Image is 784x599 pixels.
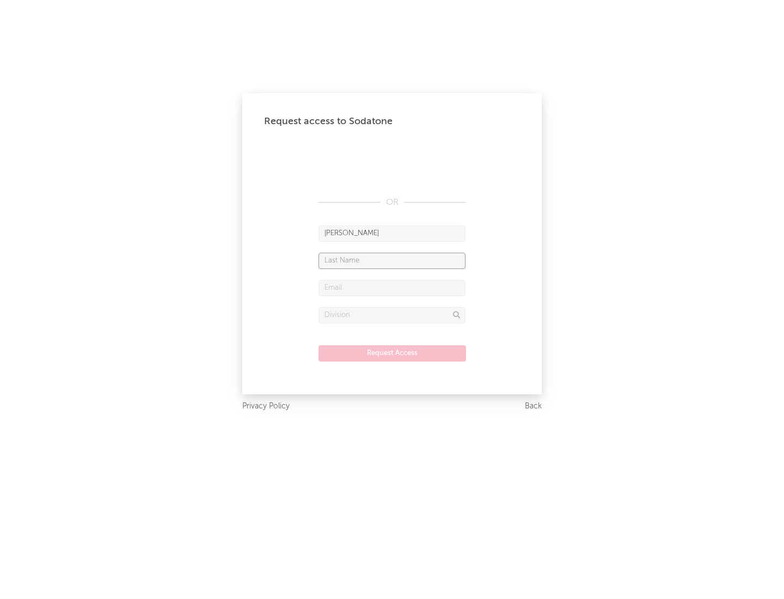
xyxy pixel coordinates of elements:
input: Last Name [318,253,465,269]
input: First Name [318,225,465,242]
div: OR [318,196,465,209]
a: Privacy Policy [242,400,290,413]
a: Back [525,400,542,413]
button: Request Access [318,345,466,362]
input: Division [318,307,465,323]
div: Request access to Sodatone [264,115,520,128]
input: Email [318,280,465,296]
